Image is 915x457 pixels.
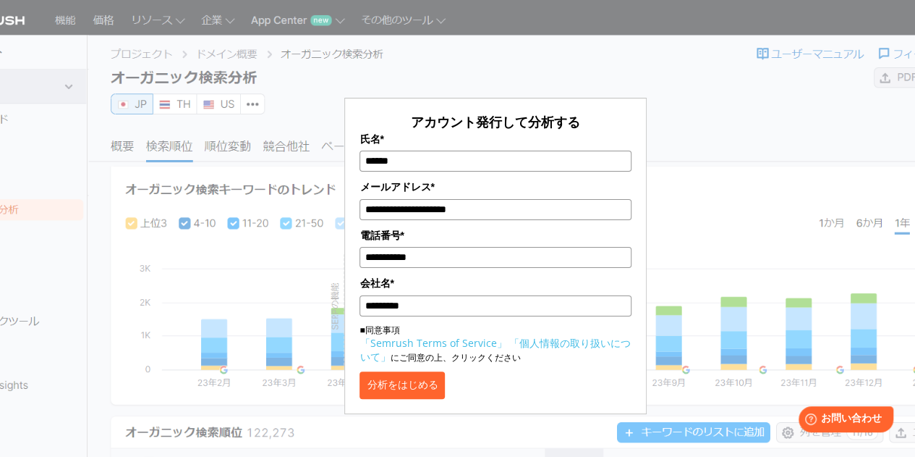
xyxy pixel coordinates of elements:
[359,372,445,399] button: 分析をはじめる
[359,336,506,350] a: 「Semrush Terms of Service」
[359,324,631,364] p: ■同意事項 にご同意の上、クリックください
[411,113,580,130] span: アカウント発行して分析する
[359,336,630,364] a: 「個人情報の取り扱いについて」
[359,179,631,195] label: メールアドレス*
[786,401,899,441] iframe: Help widget launcher
[359,227,631,243] label: 電話番号*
